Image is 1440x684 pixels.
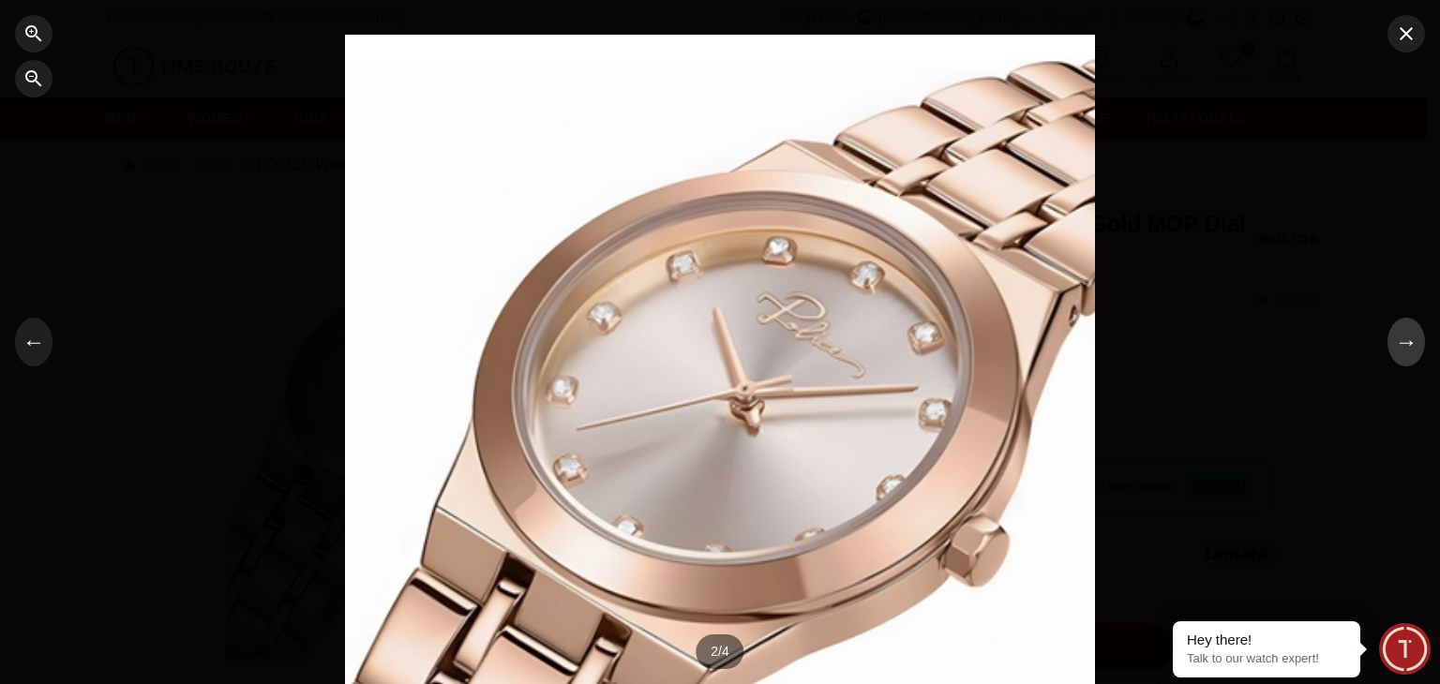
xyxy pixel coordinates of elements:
p: Talk to our watch expert! [1187,651,1346,667]
div: Chat Widget [1379,623,1431,675]
div: 2 / 4 [696,634,743,669]
div: Hey there! [1187,631,1346,649]
button: → [1387,318,1425,366]
button: ← [15,318,52,366]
